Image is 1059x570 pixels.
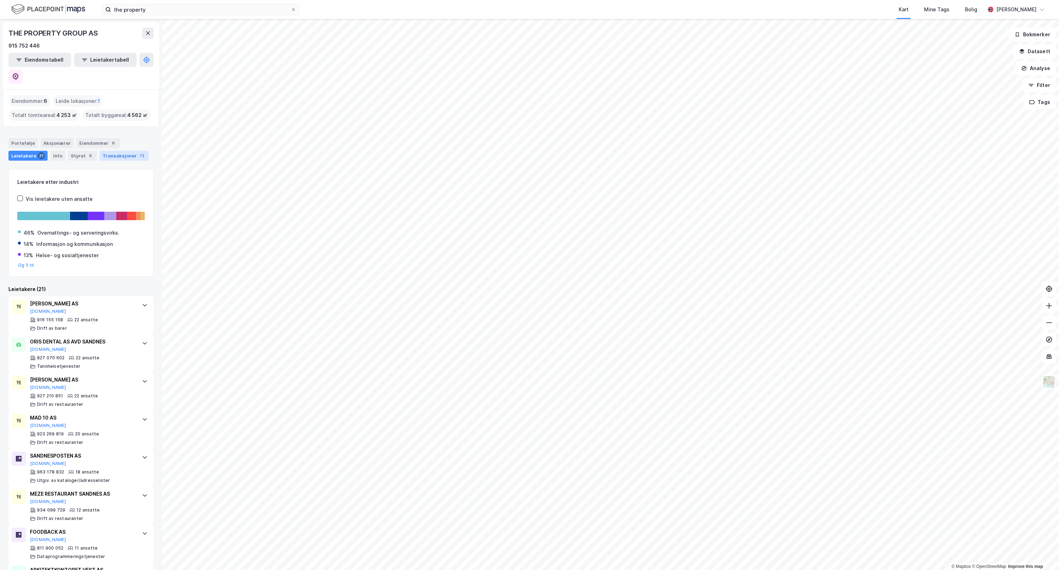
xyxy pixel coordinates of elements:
[30,347,66,352] button: [DOMAIN_NAME]
[24,229,35,237] div: 46%
[41,138,74,148] div: Aksjonærer
[17,178,145,186] div: Leietakere etter industri
[36,240,113,248] div: Informasjon og kommunikasjon
[8,27,99,39] div: THE PROPERTY GROUP AS
[37,393,63,399] div: 927 210 851
[924,5,949,14] div: Mine Tags
[75,545,98,551] div: 11 ansatte
[30,299,135,308] div: [PERSON_NAME] AS
[37,431,64,437] div: 923 269 819
[76,507,100,513] div: 12 ansatte
[30,414,135,422] div: MAD 10 AS
[44,97,47,105] span: 6
[37,516,83,521] div: Drift av restauranter
[30,423,66,428] button: [DOMAIN_NAME]
[37,402,83,407] div: Drift av restauranter
[30,537,66,543] button: [DOMAIN_NAME]
[111,4,291,15] input: Søk på adresse, matrikkel, gårdeiere, leietakere eller personer
[87,152,94,159] div: 6
[68,151,97,161] div: Styret
[74,393,98,399] div: 22 ansatte
[30,385,66,390] button: [DOMAIN_NAME]
[100,151,149,161] div: Transaksjoner
[36,251,99,260] div: Helse- og sosialtjenester
[8,285,154,293] div: Leietakere (21)
[98,97,100,105] span: 1
[74,53,137,67] button: Leietakertabell
[1013,44,1056,58] button: Datasett
[1023,95,1056,109] button: Tags
[24,240,33,248] div: 14%
[899,5,909,14] div: Kart
[37,317,63,323] div: 916 155 158
[76,138,120,148] div: Eiendommer
[24,251,33,260] div: 13%
[26,195,93,203] div: Vis leietakere uten ansatte
[37,326,67,331] div: Drift av barer
[138,152,146,159] div: 72
[996,5,1036,14] div: [PERSON_NAME]
[9,110,80,121] div: Totalt tomteareal :
[952,564,971,569] a: Mapbox
[972,564,1006,569] a: OpenStreetMap
[1042,375,1056,389] img: Z
[1024,536,1059,570] div: Kontrollprogram for chat
[30,337,135,346] div: ORIS DENTAL AS AVD SANDNES
[110,140,117,147] div: 6
[8,138,38,148] div: Portefølje
[50,151,65,161] div: Info
[30,376,135,384] div: [PERSON_NAME] AS
[37,440,83,445] div: Drift av restauranter
[38,152,45,159] div: 21
[9,95,50,107] div: Eiendommer :
[965,5,977,14] div: Bolig
[30,499,66,504] button: [DOMAIN_NAME]
[53,95,103,107] div: Leide lokasjoner :
[74,317,98,323] div: 22 ansatte
[37,478,110,483] div: Utgiv. av kataloger/adresselister
[30,309,66,314] button: [DOMAIN_NAME]
[1008,564,1043,569] a: Improve this map
[18,262,34,268] button: Og 5 til
[8,151,48,161] div: Leietakere
[127,111,148,119] span: 4 562 ㎡
[37,229,119,237] div: Overnattings- og serveringsvirks.
[1015,61,1056,75] button: Analyse
[37,469,64,475] div: 963 178 832
[37,507,65,513] div: 934 099 729
[1009,27,1056,42] button: Bokmerker
[82,110,150,121] div: Totalt byggareal :
[8,42,40,50] div: 915 752 446
[30,461,66,466] button: [DOMAIN_NAME]
[30,490,135,498] div: MEZE RESTAURANT SANDNES AS
[37,355,64,361] div: 827 070 602
[37,364,81,369] div: Tannhelsetjenester
[30,528,135,536] div: FOODBACK AS
[56,111,77,119] span: 4 253 ㎡
[1024,536,1059,570] iframe: Chat Widget
[75,431,99,437] div: 20 ansatte
[76,355,99,361] div: 22 ansatte
[37,545,63,551] div: 811 900 052
[30,452,135,460] div: SANDNESPOSTEN AS
[75,469,99,475] div: 18 ansatte
[8,53,71,67] button: Eiendomstabell
[11,3,85,16] img: logo.f888ab2527a4732fd821a326f86c7f29.svg
[37,554,105,559] div: Dataprogrammeringstjenester
[1022,78,1056,92] button: Filter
